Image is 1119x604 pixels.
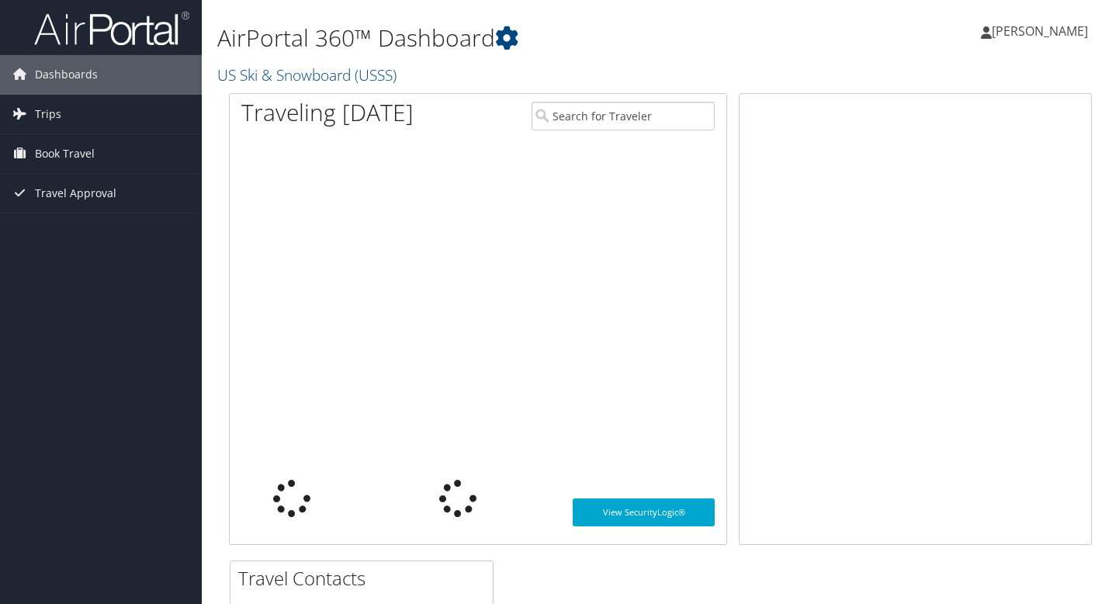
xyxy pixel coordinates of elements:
[35,55,98,94] span: Dashboards
[981,8,1103,54] a: [PERSON_NAME]
[217,22,808,54] h1: AirPortal 360™ Dashboard
[35,95,61,134] span: Trips
[35,174,116,213] span: Travel Approval
[992,23,1088,40] span: [PERSON_NAME]
[217,64,400,85] a: US Ski & Snowboard (USSS)
[241,96,414,129] h1: Traveling [DATE]
[532,102,715,130] input: Search for Traveler
[573,498,715,526] a: View SecurityLogic®
[238,565,493,592] h2: Travel Contacts
[34,10,189,47] img: airportal-logo.png
[35,134,95,173] span: Book Travel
